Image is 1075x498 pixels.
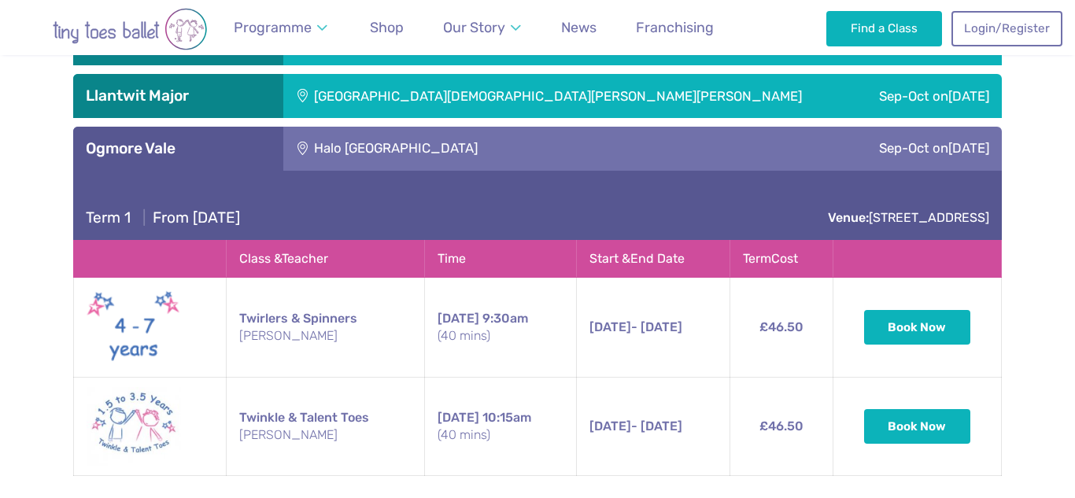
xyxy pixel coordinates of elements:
span: [DATE] [438,311,479,326]
img: tiny toes ballet [20,8,240,50]
small: (40 mins) [438,426,563,444]
span: [DATE] [589,419,631,433]
small: (40 mins) [438,327,563,345]
span: [DATE] [948,140,989,156]
a: Shop [363,10,411,46]
td: Twirlers & Spinners [227,278,424,378]
span: - [DATE] [589,319,682,334]
span: Our Story [443,19,505,35]
th: Time [424,240,576,277]
button: Book Now [864,310,971,345]
span: News [561,19,597,35]
h3: Llantwit Major [86,87,271,105]
img: Twirlers & Spinners New (May 2025) [87,287,181,367]
span: | [135,208,153,227]
div: Sep-Oct on [718,127,1002,171]
a: Franchising [629,10,721,46]
h3: Ogmore Vale [86,139,271,158]
td: £46.50 [730,378,833,476]
td: 9:30am [424,278,576,378]
span: Franchising [636,19,714,35]
th: Start & End Date [576,240,730,277]
small: [PERSON_NAME] [239,327,411,345]
div: Sep-Oct on [856,74,1002,118]
th: Class & Teacher [227,240,424,277]
div: [GEOGRAPHIC_DATA][DEMOGRAPHIC_DATA][PERSON_NAME][PERSON_NAME] [283,74,855,118]
td: £46.50 [730,278,833,378]
span: - [DATE] [589,419,682,433]
small: [PERSON_NAME] [239,426,411,444]
span: Programme [234,19,312,35]
span: [DATE] [948,88,989,104]
div: Halo [GEOGRAPHIC_DATA] [283,127,718,171]
a: Programme [227,10,335,46]
a: Find a Class [826,11,942,46]
a: Venue:[STREET_ADDRESS] [828,210,989,225]
span: Term 1 [86,208,131,227]
strong: Venue: [828,210,869,225]
h4: From [DATE] [86,208,240,227]
a: Login/Register [951,11,1062,46]
button: Book Now [864,409,971,444]
th: Term Cost [730,240,833,277]
td: Twinkle & Talent Toes [227,378,424,476]
a: News [554,10,604,46]
span: [DATE] [589,319,631,334]
td: 10:15am [424,378,576,476]
span: [DATE] [438,410,479,425]
a: Our Story [436,10,529,46]
span: Shop [370,19,404,35]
